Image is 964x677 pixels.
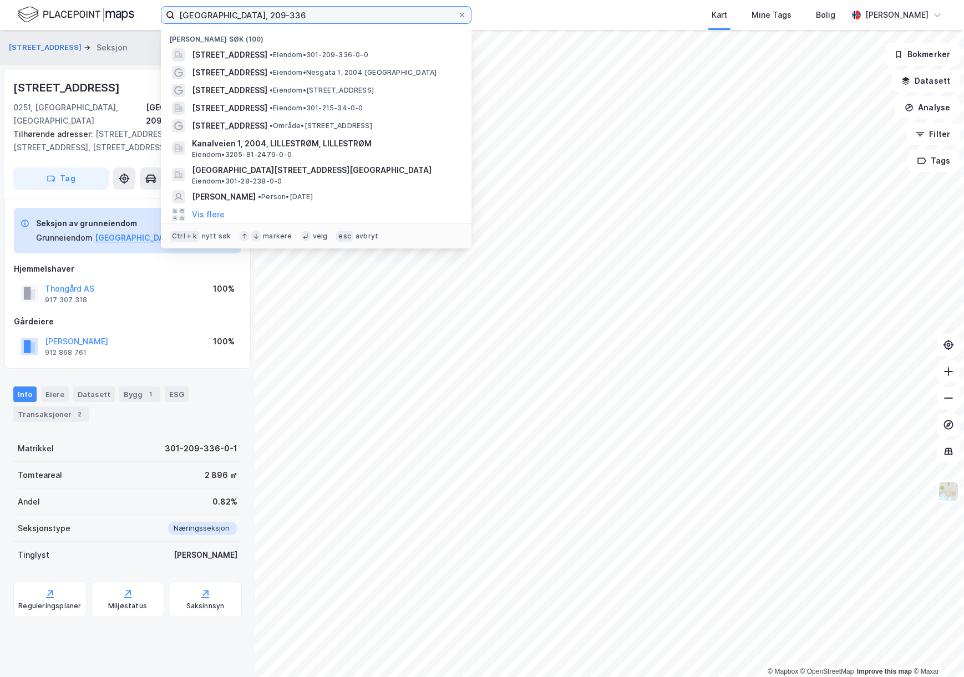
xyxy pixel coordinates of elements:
[119,386,160,402] div: Bygg
[270,50,368,59] span: Eiendom • 301-209-336-0-0
[18,495,40,508] div: Andel
[258,192,313,201] span: Person • [DATE]
[175,7,458,23] input: Søk på adresse, matrikkel, gårdeiere, leietakere eller personer
[270,68,273,77] span: •
[146,101,242,128] div: [GEOGRAPHIC_DATA], 209/336/0/1
[13,129,95,139] span: Tilhørende adresser:
[192,208,225,221] button: Vis flere
[213,282,235,296] div: 100%
[892,70,960,92] button: Datasett
[270,50,273,59] span: •
[270,121,273,130] span: •
[18,602,81,610] div: Reguleringsplaner
[161,26,471,46] div: [PERSON_NAME] søk (100)
[95,231,216,245] button: [GEOGRAPHIC_DATA], 209/336
[270,121,372,130] span: Område • [STREET_ADDRESS]
[192,84,267,97] span: [STREET_ADDRESS]
[263,232,292,241] div: markere
[13,128,233,154] div: [STREET_ADDRESS], [STREET_ADDRESS], [STREET_ADDRESS]
[97,41,127,54] div: Seksjon
[213,335,235,348] div: 100%
[313,232,328,241] div: velg
[752,8,792,22] div: Mine Tags
[13,167,109,190] button: Tag
[13,406,89,422] div: Transaksjoner
[73,386,115,402] div: Datasett
[18,548,49,562] div: Tinglyst
[712,8,727,22] div: Kart
[800,668,854,675] a: OpenStreetMap
[270,104,363,113] span: Eiendom • 301-215-34-0-0
[18,522,70,535] div: Seksjonstype
[938,481,959,502] img: Z
[336,231,353,242] div: esc
[270,86,273,94] span: •
[192,177,282,186] span: Eiendom • 301-28-238-0-0
[74,409,85,420] div: 2
[816,8,835,22] div: Bolig
[170,231,200,242] div: Ctrl + k
[356,232,378,241] div: avbryt
[13,386,37,402] div: Info
[14,262,241,276] div: Hjemmelshaver
[41,386,69,402] div: Eiere
[174,548,237,562] div: [PERSON_NAME]
[13,101,146,128] div: 0251, [GEOGRAPHIC_DATA], [GEOGRAPHIC_DATA]
[165,386,189,402] div: ESG
[18,469,62,482] div: Tomteareal
[192,101,267,115] span: [STREET_ADDRESS]
[192,119,267,133] span: [STREET_ADDRESS]
[192,150,292,159] span: Eiendom • 3205-81-2479-0-0
[908,150,960,172] button: Tags
[192,66,267,79] span: [STREET_ADDRESS]
[45,348,87,357] div: 912 868 761
[186,602,225,610] div: Saksinnsyn
[895,96,960,119] button: Analyse
[258,192,261,201] span: •
[885,43,960,65] button: Bokmerker
[270,104,273,112] span: •
[205,469,237,482] div: 2 896 ㎡
[270,68,437,77] span: Eiendom • Nesgata 1, 2004 [GEOGRAPHIC_DATA]
[13,79,122,96] div: [STREET_ADDRESS]
[36,217,216,230] div: Seksjon av grunneiendom
[909,624,964,677] div: Kontrollprogram for chat
[9,42,84,53] button: [STREET_ADDRESS]
[212,495,237,508] div: 0.82%
[270,86,374,95] span: Eiendom • [STREET_ADDRESS]
[14,315,241,328] div: Gårdeiere
[145,389,156,400] div: 1
[857,668,912,675] a: Improve this map
[18,442,54,455] div: Matrikkel
[192,190,256,203] span: [PERSON_NAME]
[768,668,798,675] a: Mapbox
[909,624,964,677] iframe: Chat Widget
[202,232,231,241] div: nytt søk
[45,296,87,304] div: 917 307 318
[192,164,458,177] span: [GEOGRAPHIC_DATA][STREET_ADDRESS][GEOGRAPHIC_DATA]
[192,137,458,150] span: Kanalveien 1, 2004, LILLESTRØM, LILLESTRØM
[108,602,147,610] div: Miljøstatus
[865,8,929,22] div: [PERSON_NAME]
[165,442,237,455] div: 301-209-336-0-1
[906,123,960,145] button: Filter
[18,5,134,24] img: logo.f888ab2527a4732fd821a326f86c7f29.svg
[36,231,93,245] div: Grunneiendom
[192,48,267,62] span: [STREET_ADDRESS]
